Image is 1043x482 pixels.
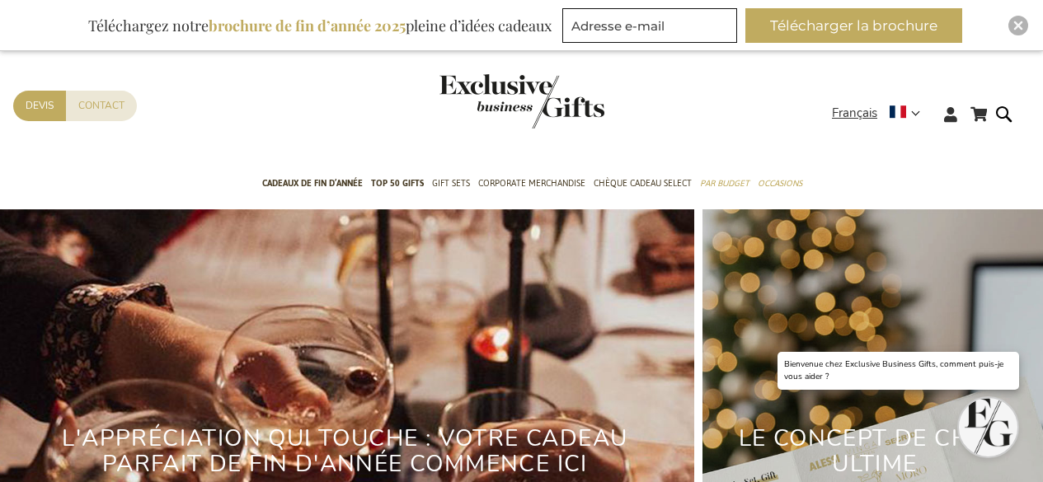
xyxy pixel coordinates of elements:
span: Chèque Cadeau Select [594,175,692,192]
img: Exclusive Business gifts logo [439,74,604,129]
button: Télécharger la brochure [745,8,962,43]
div: Français [832,104,931,123]
span: Gift Sets [432,175,470,192]
span: Occasions [758,175,802,192]
span: Français [832,104,877,123]
a: store logo [439,74,522,129]
img: Close [1013,21,1023,30]
input: Adresse e-mail [562,8,737,43]
b: brochure de fin d’année 2025 [209,16,406,35]
a: Contact [66,91,137,121]
span: Corporate Merchandise [478,175,585,192]
div: Close [1008,16,1028,35]
div: Téléchargez notre pleine d’idées cadeaux [81,8,559,43]
form: marketing offers and promotions [562,8,742,48]
span: Cadeaux de fin d’année [262,175,363,192]
span: Par budget [700,175,749,192]
a: Devis [13,91,66,121]
span: TOP 50 Gifts [371,175,424,192]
